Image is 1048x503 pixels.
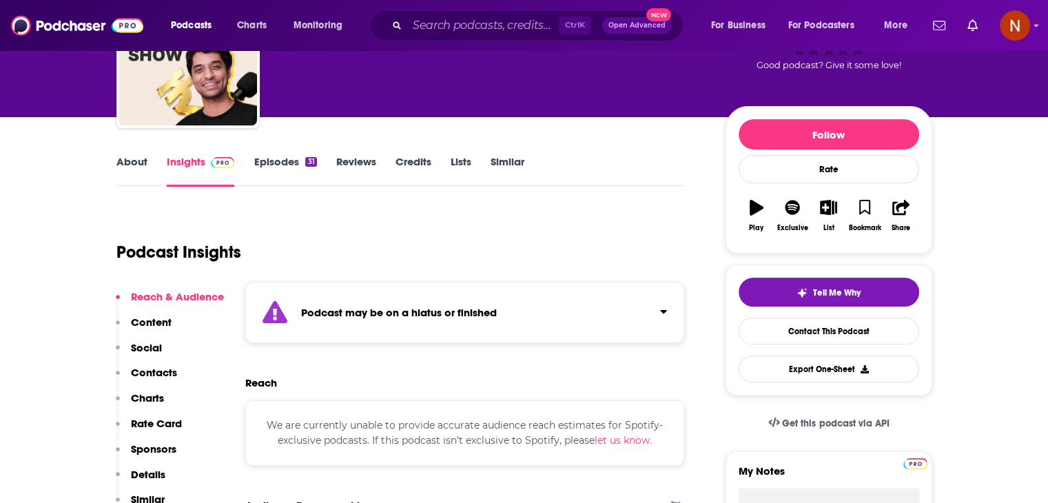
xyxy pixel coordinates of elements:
div: Play [749,224,763,232]
img: Podchaser - Follow, Share and Rate Podcasts [11,12,143,39]
a: Reviews [336,155,376,187]
button: List [810,191,846,240]
a: Charts [228,14,275,37]
button: open menu [284,14,360,37]
button: Show profile menu [1000,10,1030,41]
p: Contacts [131,366,177,379]
button: Share [883,191,918,240]
button: Contacts [116,366,177,391]
button: open menu [701,14,783,37]
button: Social [116,341,162,367]
a: About [116,155,147,187]
div: Bookmark [848,224,881,232]
section: Click to expand status details [245,282,685,343]
h1: Podcast Insights [116,242,241,263]
a: Contact This Podcast [739,318,919,345]
span: For Podcasters [788,16,854,35]
button: open menu [161,14,229,37]
div: Search podcasts, credits, & more... [382,10,697,41]
button: let us know. [595,433,652,448]
img: tell me why sparkle [797,287,808,298]
button: Details [116,468,165,493]
span: Podcasts [171,16,212,35]
input: Search podcasts, credits, & more... [407,14,559,37]
p: Sponsors [131,442,176,455]
img: Podchaser Pro [903,458,927,469]
p: Rate Card [131,417,182,430]
h2: Reach [245,376,277,389]
span: Good podcast? Give it some love! [757,60,901,70]
p: Content [131,316,172,329]
button: Bookmark [847,191,883,240]
button: open menu [874,14,925,37]
div: Exclusive [777,224,808,232]
span: Logged in as AdelNBM [1000,10,1030,41]
a: Similar [491,155,524,187]
button: Rate Card [116,417,182,442]
button: Exclusive [774,191,810,240]
div: Rate [739,155,919,183]
span: New [646,8,671,21]
a: Get this podcast via API [757,407,901,440]
button: Export One-Sheet [739,356,919,382]
span: Charts [237,16,267,35]
span: We are currently unable to provide accurate audience reach estimates for Spotify-exclusive podcas... [267,419,663,446]
span: Ctrl K [559,17,591,34]
button: Charts [116,391,164,417]
button: Play [739,191,774,240]
a: Episodes31 [254,155,316,187]
span: Monitoring [294,16,342,35]
button: Reach & Audience [116,290,224,316]
div: List [823,224,834,232]
label: My Notes [739,464,919,489]
a: Pro website [903,456,927,469]
div: 31 [305,157,316,167]
a: Show notifications dropdown [962,14,983,37]
a: Lists [451,155,471,187]
span: More [884,16,907,35]
button: Open AdvancedNew [602,17,672,34]
p: Social [131,341,162,354]
p: Details [131,468,165,481]
button: Content [116,316,172,341]
span: Tell Me Why [813,287,861,298]
span: Get this podcast via API [782,418,889,429]
a: Show notifications dropdown [927,14,951,37]
div: Share [892,224,910,232]
p: Reach & Audience [131,290,224,303]
button: open menu [779,14,874,37]
button: tell me why sparkleTell Me Why [739,278,919,307]
button: Follow [739,119,919,150]
img: User Profile [1000,10,1030,41]
a: Credits [395,155,431,187]
span: For Business [711,16,766,35]
a: InsightsPodchaser Pro [167,155,235,187]
p: Charts [131,391,164,404]
img: Podchaser Pro [211,157,235,168]
span: Open Advanced [608,22,666,29]
button: Sponsors [116,442,176,468]
strong: Podcast may be on a hiatus or finished [301,306,497,319]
